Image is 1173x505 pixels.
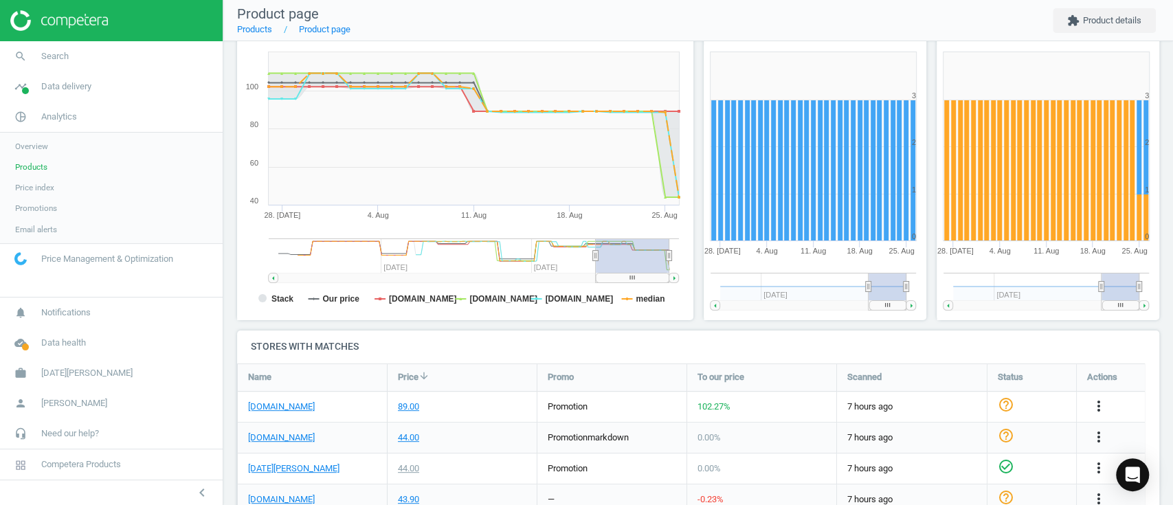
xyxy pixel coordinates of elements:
[14,252,27,265] img: wGWNvw8QSZomAAAAABJRU5ErkJggg==
[756,247,777,255] tspan: 4. Aug
[250,159,258,167] text: 60
[237,5,319,22] span: Product page
[15,161,47,172] span: Products
[546,294,614,304] tspan: [DOMAIN_NAME]
[41,397,107,409] span: [PERSON_NAME]
[1080,247,1105,255] tspan: 18. Aug
[398,371,418,383] span: Price
[847,247,872,255] tspan: 18. Aug
[194,484,210,501] i: chevron_left
[271,294,293,304] tspan: Stack
[911,138,915,146] text: 2
[237,330,1159,363] h4: Stores with matches
[1091,398,1107,414] i: more_vert
[41,111,77,123] span: Analytics
[1145,186,1149,194] text: 1
[248,371,271,383] span: Name
[398,431,419,444] div: 44.00
[704,247,740,255] tspan: 28. [DATE]
[1091,398,1107,416] button: more_vert
[8,300,34,326] i: notifications
[8,74,34,100] i: timeline
[1116,458,1149,491] div: Open Intercom Messenger
[847,431,976,444] span: 7 hours ago
[1034,247,1059,255] tspan: 11. Aug
[237,24,272,34] a: Products
[1067,14,1080,27] i: extension
[41,427,99,440] span: Need our help?
[548,371,574,383] span: Promo
[461,211,487,219] tspan: 11. Aug
[41,367,133,379] span: [DATE][PERSON_NAME]
[8,420,34,447] i: headset_mic
[248,401,315,413] a: [DOMAIN_NAME]
[322,294,359,304] tspan: Our price
[398,462,419,475] div: 44.00
[697,463,721,473] span: 0.00 %
[15,224,57,235] span: Email alerts
[8,104,34,130] i: pie_chart_outlined
[1091,460,1107,476] i: more_vert
[911,91,915,100] text: 3
[41,50,69,63] span: Search
[246,82,258,91] text: 100
[1091,429,1107,445] i: more_vert
[398,401,419,413] div: 89.00
[1145,232,1149,240] text: 0
[911,186,915,194] text: 1
[264,211,300,219] tspan: 28. [DATE]
[800,247,825,255] tspan: 11. Aug
[847,462,976,475] span: 7 hours ago
[937,247,973,255] tspan: 28. [DATE]
[989,247,1010,255] tspan: 4. Aug
[636,294,664,304] tspan: median
[697,371,744,383] span: To our price
[248,462,339,475] a: [DATE][PERSON_NAME]
[299,24,350,34] a: Product page
[41,80,91,93] span: Data delivery
[389,294,457,304] tspan: [DOMAIN_NAME]
[15,182,54,193] span: Price index
[1145,138,1149,146] text: 2
[1145,91,1149,100] text: 3
[651,211,677,219] tspan: 25. Aug
[418,370,429,381] i: arrow_downward
[10,10,108,31] img: ajHJNr6hYgQAAAAASUVORK5CYII=
[250,197,258,205] text: 40
[469,294,537,304] tspan: [DOMAIN_NAME]
[41,306,91,319] span: Notifications
[1121,247,1147,255] tspan: 25. Aug
[1091,429,1107,447] button: more_vert
[998,396,1014,413] i: help_outline
[248,431,315,444] a: [DOMAIN_NAME]
[697,432,721,442] span: 0.00 %
[697,401,730,412] span: 102.27 %
[185,484,219,502] button: chevron_left
[1091,460,1107,478] button: more_vert
[8,390,34,416] i: person
[1087,371,1117,383] span: Actions
[8,43,34,69] i: search
[548,463,588,473] span: promotion
[41,253,173,265] span: Price Management & Optimization
[847,401,976,413] span: 7 hours ago
[1053,8,1156,33] button: extensionProduct details
[8,330,34,356] i: cloud_done
[697,494,724,504] span: -0.23 %
[8,360,34,386] i: work
[998,458,1014,475] i: check_circle_outline
[889,247,914,255] tspan: 25. Aug
[911,232,915,240] text: 0
[847,371,882,383] span: Scanned
[250,120,258,128] text: 80
[557,211,582,219] tspan: 18. Aug
[368,211,389,219] tspan: 4. Aug
[998,427,1014,444] i: help_outline
[41,337,86,349] span: Data health
[548,401,588,412] span: promotion
[41,458,121,471] span: Competera Products
[15,141,48,152] span: Overview
[588,432,629,442] span: markdown
[998,371,1023,383] span: Status
[15,203,57,214] span: Promotions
